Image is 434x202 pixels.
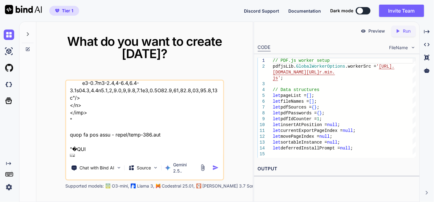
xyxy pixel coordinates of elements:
span: insertAtPosition = [281,122,327,127]
div: 9 [258,116,265,122]
div: 1 [258,58,265,64]
span: ; [312,93,314,98]
span: What do you want to create [DATE]? [67,34,222,61]
img: settings [4,182,14,192]
span: sortableInstance = [281,140,327,145]
span: ] [309,93,311,98]
span: { [317,111,319,116]
div: 15 [258,151,265,157]
span: } [319,111,322,116]
p: Llama 3, [137,183,154,189]
p: Chat with Bind AI [79,165,114,171]
span: ] [312,99,314,104]
span: let [273,140,281,145]
p: Supported models: [65,183,104,189]
span: ; [338,140,340,145]
span: pdfjsLib. [273,64,296,69]
div: 4 [258,87,265,93]
span: null [340,146,351,151]
span: ; [351,146,353,151]
span: let [273,105,281,110]
span: ; [281,76,283,81]
span: null [327,140,338,145]
span: Tier 1 [62,8,73,14]
img: Pick Models [153,165,158,170]
span: let [273,146,281,151]
img: premium [55,9,59,13]
img: githubLight [4,63,14,73]
span: let [273,117,281,121]
img: preview [361,28,366,34]
button: Invite Team [379,5,424,17]
img: icon [213,164,219,171]
img: ai-studio [4,46,14,57]
button: premiumTier 1 [49,6,79,16]
span: // DOM elements [273,157,312,162]
img: GPT-4 [106,184,111,188]
span: pdfPasswords = [281,111,317,116]
h2: OUTPUT [254,162,420,176]
div: 5 [258,93,265,99]
span: pdfSources = [281,105,312,110]
span: let [273,99,281,104]
span: let [273,122,281,127]
img: Gemini 2.5 Pro [164,165,171,171]
span: 1 [317,117,319,121]
span: let [273,93,281,98]
span: .workerSrc = [345,64,376,69]
img: Llama2 [131,184,136,188]
span: ; [338,122,340,127]
p: Run [403,28,411,34]
div: 2 [258,64,265,69]
p: Gemini 2.5.. [173,162,197,174]
button: Documentation [288,8,321,14]
p: Codestral 25.01, [162,183,195,189]
span: js [273,76,278,81]
img: attachment [199,164,206,171]
span: null [327,122,338,127]
span: r.min. [319,70,335,75]
img: chevron down [411,45,416,50]
img: claude [197,184,201,188]
button: Discord Support [244,8,279,14]
span: [DOMAIN_NAME][URL] [273,70,319,75]
span: let [273,111,281,116]
span: null [343,128,353,133]
textarea: lore ip do sita - "cons ad elit sedd - eiusm.temp "<!INCIDID utla> <etdo magn="al"> <enim> <admi ... [66,81,223,157]
span: fileNames = [281,99,309,104]
span: ; [322,111,324,116]
div: CODE [258,44,271,51]
img: chat [4,30,14,40]
span: pageList = [281,93,306,98]
img: Mistral-AI [156,184,160,188]
div: 7 [258,105,265,110]
img: darkCloudIdeIcon [4,79,14,90]
span: ; [314,99,317,104]
div: 8 [258,110,265,116]
span: // Data structures [273,87,319,92]
span: pdfIdCounter = [281,117,317,121]
span: { [312,105,314,110]
div: 14 [258,145,265,151]
div: 13 [258,140,265,145]
p: O3-mini, [112,183,129,189]
div: 12 [258,134,265,140]
div: 16 [258,157,265,163]
p: Preview [369,28,385,34]
div: 10 [258,122,265,128]
span: let [273,128,281,133]
span: currentExportPageIndex = [281,128,343,133]
span: ' [278,76,281,81]
img: Bind AI [5,5,42,14]
span: deferredInstallPrompt = [281,146,340,151]
span: null [319,134,330,139]
p: [PERSON_NAME] 3.7 Sonnet, [203,183,262,189]
span: ; [353,128,355,133]
span: ' [376,64,379,69]
div: 6 [258,99,265,105]
span: } [314,105,317,110]
span: [ [309,99,311,104]
span: [ [306,93,309,98]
